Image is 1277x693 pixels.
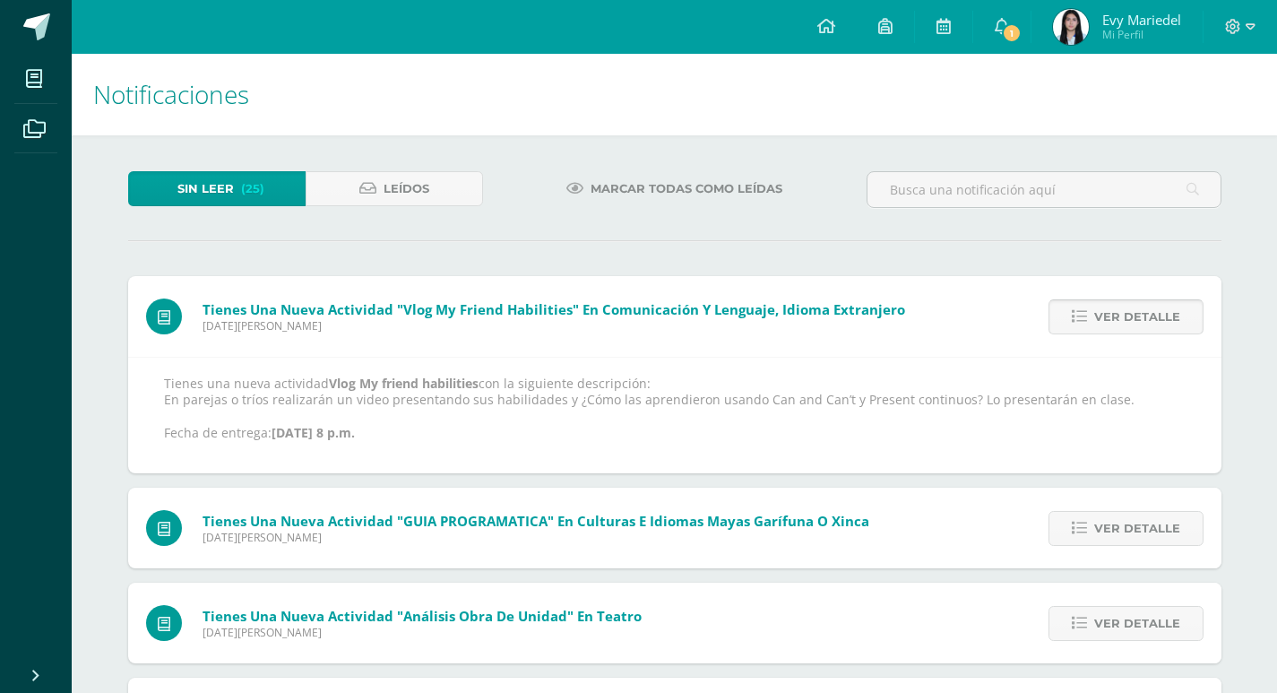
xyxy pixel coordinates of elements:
[1102,27,1181,42] span: Mi Perfil
[591,172,782,205] span: Marcar todas como leídas
[306,171,483,206] a: Leídos
[1094,300,1180,334] span: Ver detalle
[1102,11,1181,29] span: Evy Mariedel
[203,300,905,318] span: Tienes una nueva actividad "Vlog My friend habilities" En Comunicación y Lenguaje, Idioma Extranjero
[128,171,306,206] a: Sin leer(25)
[203,318,905,334] span: [DATE][PERSON_NAME]
[1002,23,1022,43] span: 1
[241,172,264,205] span: (25)
[164,376,1186,441] p: Tienes una nueva actividad con la siguiente descripción: En parejas o tríos realizarán un video p...
[203,625,642,640] span: [DATE][PERSON_NAME]
[203,530,869,545] span: [DATE][PERSON_NAME]
[329,375,479,392] strong: Vlog My friend habilities
[1094,607,1180,640] span: Ver detalle
[867,172,1221,207] input: Busca una notificación aquí
[1094,512,1180,545] span: Ver detalle
[93,77,249,111] span: Notificaciones
[544,171,805,206] a: Marcar todas como leídas
[384,172,429,205] span: Leídos
[177,172,234,205] span: Sin leer
[203,607,642,625] span: Tienes una nueva actividad "Análisis obra de Unidad" En Teatro
[1053,9,1089,45] img: d48f2080236f4546744db889f6c7a1da.png
[203,512,869,530] span: Tienes una nueva actividad "GUIA PROGRAMATICA" En Culturas e Idiomas Mayas Garífuna o Xinca
[272,424,355,441] strong: [DATE] 8 p.m.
